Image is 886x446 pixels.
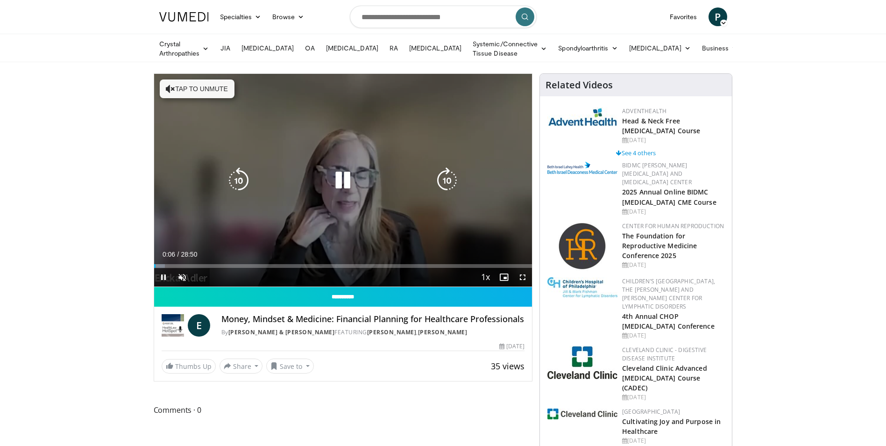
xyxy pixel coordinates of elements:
[162,359,216,374] a: Thumbs Up
[215,39,236,58] a: JIA
[236,39,299,58] a: [MEDICAL_DATA]
[418,328,468,336] a: [PERSON_NAME]
[709,7,727,26] a: P
[547,162,617,174] img: c96b19ec-a48b-46a9-9095-935f19585444.png.150x105_q85_autocrop_double_scale_upscale_version-0.2.png
[622,408,680,416] a: [GEOGRAPHIC_DATA]
[188,314,210,337] a: E
[220,359,263,374] button: Share
[367,328,417,336] a: [PERSON_NAME]
[547,107,617,126] img: 5c3c682d-da39-4b33-93a5-b3fb6ba9580b.jpg.150x105_q85_autocrop_double_scale_upscale_version-0.2.jpg
[162,314,184,337] img: Roetzel & Andress
[616,149,656,157] a: See 4 others
[214,7,267,26] a: Specialties
[622,417,721,436] a: Cultivating Joy and Purpose in Healthcare
[513,268,532,287] button: Fullscreen
[558,222,607,271] img: c058e059-5986-4522-8e32-16b7599f4943.png.150x105_q85_autocrop_double_scale_upscale_version-0.2.png
[154,264,532,268] div: Progress Bar
[384,39,404,58] a: RA
[622,161,692,186] a: BIDMC [PERSON_NAME][MEDICAL_DATA] and [MEDICAL_DATA] Center
[267,7,310,26] a: Browse
[622,331,724,340] div: [DATE]
[221,328,525,337] div: By FEATURING ,
[467,39,553,58] a: Systemic/Connective Tissue Disease
[622,364,707,392] a: Cleveland Clinic Advanced [MEDICAL_DATA] Course (CADEC)
[553,39,623,58] a: Spondyloarthritis
[350,6,537,28] input: Search topics, interventions
[173,268,191,287] button: Unmute
[622,222,724,230] a: Center for Human Reproduction
[622,393,724,402] div: [DATE]
[622,187,716,206] a: 2025 Annual Online BIDMC [MEDICAL_DATA] CME Course
[228,328,335,336] a: [PERSON_NAME] & [PERSON_NAME]
[696,39,744,58] a: Business
[154,74,532,287] video-js: Video Player
[154,404,533,416] span: Comments 0
[221,314,525,324] h4: Money, Mindset & Medicine: Financial Planning for Healthcare Professionals
[476,268,495,287] button: Playback Rate
[547,409,617,419] img: 1ef99228-8384-4f7a-af87-49a18d542794.png.150x105_q85_autocrop_double_scale_upscale_version-0.2.jpg
[266,359,314,374] button: Save to
[499,342,525,351] div: [DATE]
[622,312,715,331] a: 4th Annual CHOP [MEDICAL_DATA] Conference
[181,251,197,258] span: 28:50
[664,7,703,26] a: Favorites
[163,251,175,258] span: 0:06
[546,79,613,91] h4: Related Videos
[624,39,696,58] a: [MEDICAL_DATA]
[159,12,209,22] img: VuMedi Logo
[622,346,707,362] a: Cleveland Clinic - Digestive Disease Institute
[154,268,173,287] button: Pause
[622,116,700,135] a: Head & Neck Free [MEDICAL_DATA] Course
[154,39,215,58] a: Crystal Arthropathies
[299,39,320,58] a: OA
[622,231,697,260] a: The Foundation for Reproductive Medicine Conference 2025
[622,437,724,445] div: [DATE]
[547,277,617,298] img: ffa5faa8-5a43-44fb-9bed-3795f4b5ac57.jpg.150x105_q85_autocrop_double_scale_upscale_version-0.2.jpg
[622,261,724,269] div: [DATE]
[547,346,617,379] img: 26c3db21-1732-4825-9e63-fd6a0021a399.jpg.150x105_q85_autocrop_double_scale_upscale_version-0.2.jpg
[404,39,467,58] a: [MEDICAL_DATA]
[622,277,715,310] a: Children’s [GEOGRAPHIC_DATA], The [PERSON_NAME] and [PERSON_NAME] Center for Lymphatic Disorders
[495,268,513,287] button: Enable picture-in-picture mode
[622,107,666,115] a: AdventHealth
[160,79,234,98] button: Tap to unmute
[622,208,724,216] div: [DATE]
[177,251,179,258] span: /
[491,360,525,372] span: 35 views
[320,39,384,58] a: [MEDICAL_DATA]
[622,136,724,144] div: [DATE]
